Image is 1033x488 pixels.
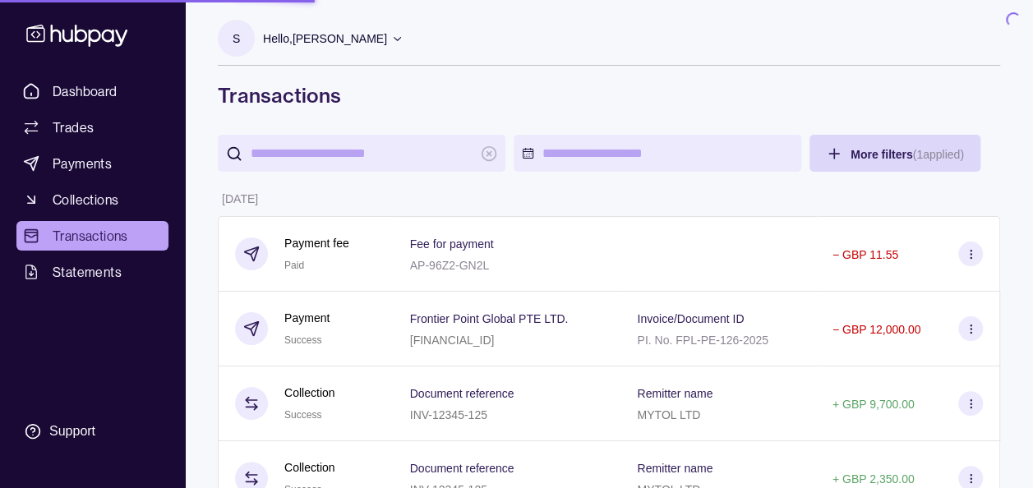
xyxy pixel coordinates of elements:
p: Remitter name [637,462,712,475]
div: Support [49,422,95,440]
p: Payment fee [284,234,349,252]
a: Collections [16,185,168,214]
p: INV-12345-125 [410,408,487,421]
span: Dashboard [53,81,118,101]
p: Frontier Point Global PTE LTD. [410,312,569,325]
p: [DATE] [222,192,258,205]
span: Trades [53,117,94,137]
span: Success [284,334,321,346]
a: Dashboard [16,76,168,106]
a: Trades [16,113,168,142]
input: search [251,135,473,172]
p: Document reference [410,387,514,400]
a: Statements [16,257,168,287]
p: Remitter name [637,387,712,400]
p: Fee for payment [410,237,494,251]
p: AP-96Z2-GN2L [410,259,489,272]
p: − GBP 12,000.00 [832,323,921,336]
a: Payments [16,149,168,178]
p: Hello, [PERSON_NAME] [263,30,387,48]
a: Transactions [16,221,168,251]
p: S [233,30,240,48]
span: Payments [53,154,112,173]
a: Support [16,414,168,449]
p: − GBP 11.55 [832,248,898,261]
p: + GBP 9,700.00 [832,398,915,411]
p: [FINANCIAL_ID] [410,334,495,347]
p: Document reference [410,462,514,475]
span: Paid [284,260,304,271]
p: Invoice/Document ID [637,312,744,325]
span: Transactions [53,226,128,246]
span: More filters [851,148,964,161]
p: Collection [284,384,334,402]
p: Collection [284,458,334,476]
h1: Transactions [218,82,1000,108]
p: MYTOL LTD [637,408,700,421]
span: Statements [53,262,122,282]
p: + GBP 2,350.00 [832,472,915,486]
span: Success [284,409,321,421]
button: More filters(1applied) [809,135,980,172]
p: Payment [284,309,330,327]
p: ( 1 applied) [912,148,963,161]
p: PI. No. FPL-PE-126-2025 [637,334,768,347]
span: Collections [53,190,118,209]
